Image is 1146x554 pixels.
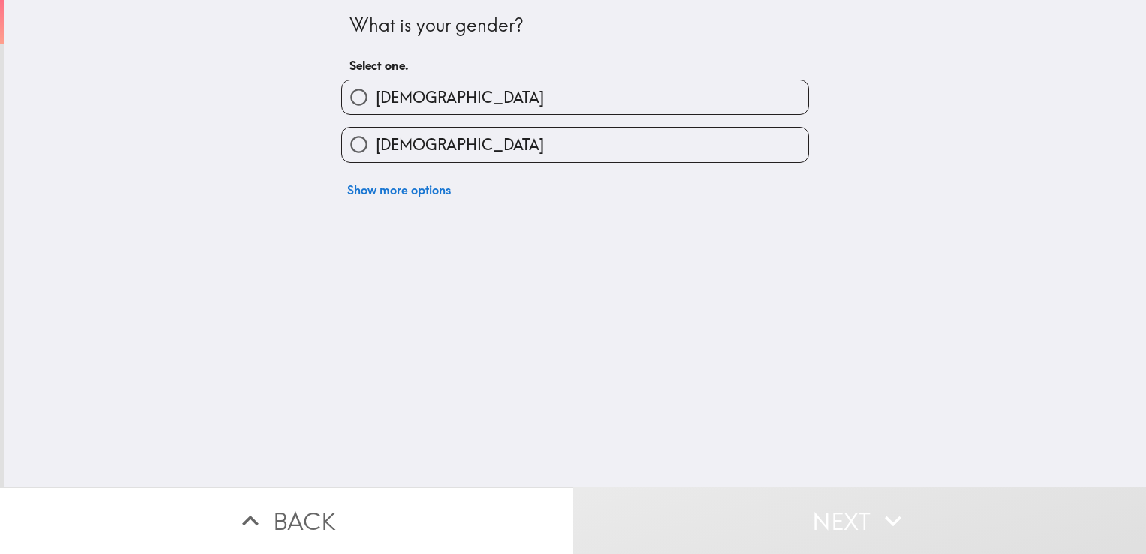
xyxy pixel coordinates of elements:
[342,80,808,114] button: [DEMOGRAPHIC_DATA]
[376,134,544,155] span: [DEMOGRAPHIC_DATA]
[573,487,1146,554] button: Next
[376,87,544,108] span: [DEMOGRAPHIC_DATA]
[341,175,457,205] button: Show more options
[349,57,801,74] h6: Select one.
[342,128,808,161] button: [DEMOGRAPHIC_DATA]
[349,13,801,38] div: What is your gender?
